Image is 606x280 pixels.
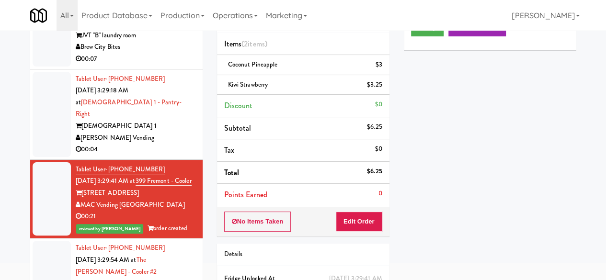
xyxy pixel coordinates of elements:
li: Tablet User· [PHONE_NUMBER][DATE] 3:29:41 AM at399 Fremont - Cooler[STREET_ADDRESS]MAC Vending [G... [30,160,203,239]
div: Brew City Bites [76,41,195,53]
span: · [PHONE_NUMBER] [105,165,165,174]
li: Tablet User· [PHONE_NUMBER][DATE] 3:29:04 AM atPorticos DrinksJVT "B" laundry roomBrew City Bites... [30,2,203,69]
div: $0 [375,99,382,111]
button: No Items Taken [224,212,291,232]
div: [DEMOGRAPHIC_DATA] 1 [76,120,195,132]
span: Items [224,38,267,49]
span: Coconut Pineapple [228,60,278,69]
span: [DATE] 3:29:18 AM at [76,86,129,107]
span: · [PHONE_NUMBER] [105,243,165,252]
a: 399 Fremont - Cooler [136,176,192,186]
span: [DATE] 3:29:41 AM at [76,176,136,185]
div: MAC Vending [GEOGRAPHIC_DATA] [76,199,195,211]
button: Edit Order [336,212,382,232]
span: Tax [224,145,234,156]
div: 00:21 [76,211,195,223]
a: The [PERSON_NAME] - Cooler #2 [76,255,157,276]
div: [PERSON_NAME] Vending [76,132,195,144]
span: Subtotal [224,123,252,134]
div: $6.25 [367,166,382,178]
div: 00:07 [76,53,195,65]
a: Tablet User· [PHONE_NUMBER] [76,165,165,174]
span: · [PHONE_NUMBER] [105,74,165,83]
div: Details [224,248,382,260]
div: $3.25 [367,79,382,91]
div: $3 [375,59,382,71]
ng-pluralize: items [248,38,265,49]
span: Points Earned [224,189,267,200]
span: Discount [224,100,253,111]
div: $6.25 [367,121,382,133]
a: Tablet User· [PHONE_NUMBER] [76,243,165,252]
div: 00:04 [76,144,195,156]
span: (2 ) [241,38,267,49]
div: $0 [375,143,382,155]
div: 0 [378,188,382,200]
span: order created [148,224,187,233]
img: Micromart [30,7,47,24]
div: [STREET_ADDRESS] [76,187,195,199]
li: Tablet User· [PHONE_NUMBER][DATE] 3:29:18 AM at[DEMOGRAPHIC_DATA] 1 - Pantry- Right[DEMOGRAPHIC_D... [30,69,203,160]
a: [DEMOGRAPHIC_DATA] 1 - Pantry- Right [76,98,182,119]
a: Tablet User· [PHONE_NUMBER] [76,74,165,83]
div: JVT "B" laundry room [76,30,195,42]
span: Total [224,167,240,178]
span: [DATE] 3:29:54 AM at [76,255,137,264]
span: Kiwi Strawberry [228,80,268,89]
span: reviewed by [PERSON_NAME] [76,224,144,234]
